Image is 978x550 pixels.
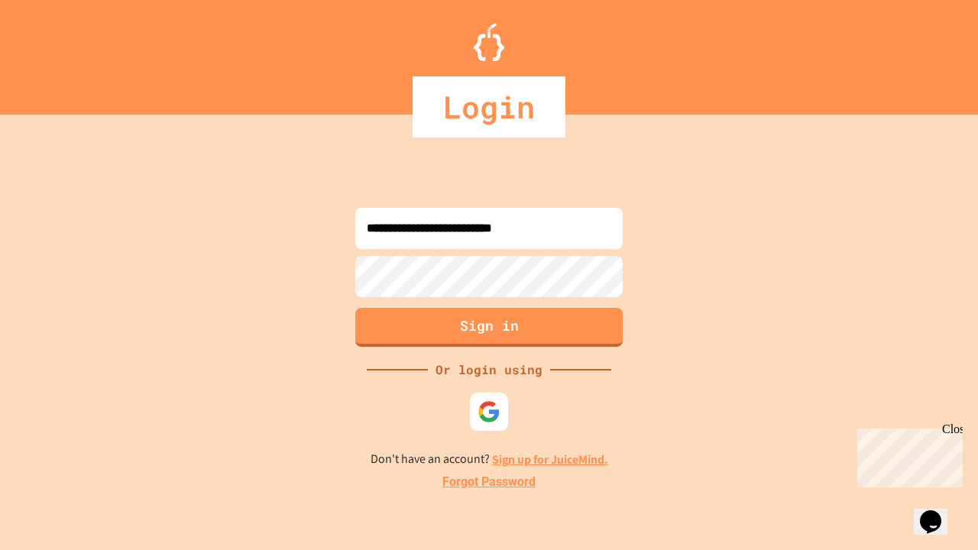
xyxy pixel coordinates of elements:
[413,76,565,137] div: Login
[6,6,105,97] div: Chat with us now!Close
[371,450,608,469] p: Don't have an account?
[851,422,963,487] iframe: chat widget
[442,473,536,491] a: Forgot Password
[428,361,550,379] div: Or login using
[492,451,608,467] a: Sign up for JuiceMind.
[355,308,623,347] button: Sign in
[914,489,963,535] iframe: chat widget
[474,23,504,61] img: Logo.svg
[478,400,500,423] img: google-icon.svg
